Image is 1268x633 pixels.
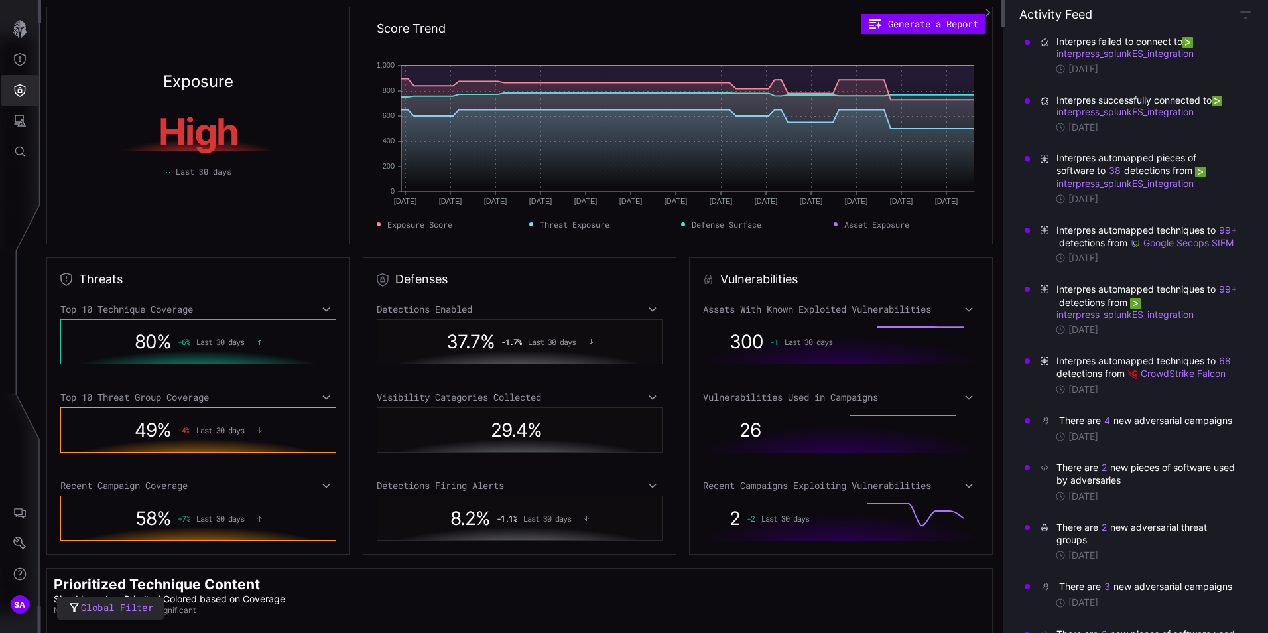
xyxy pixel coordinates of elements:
span: 8.2 % [450,507,490,529]
time: [DATE] [1068,431,1098,443]
time: [DATE] [1068,252,1098,264]
span: Last 30 days [176,165,231,177]
button: 38 [1108,164,1121,177]
time: [DATE] [1068,193,1098,205]
text: [DATE] [890,197,913,205]
button: SA [1,589,39,620]
span: Interpres automapped techniques to detections from [1056,283,1239,320]
div: Detections Enabled [377,303,663,315]
span: Asset Exposure [844,218,909,230]
span: Threat Exposure [540,218,609,230]
h1: High [74,113,323,151]
h2: Defenses [395,271,448,287]
a: Google Secops SIEM [1130,237,1234,248]
span: 300 [729,330,763,353]
span: 49 % [135,419,171,441]
img: Demo CrowdStrike Falcon [1127,370,1138,380]
text: [DATE] [484,197,507,205]
button: Global Filter [57,597,164,620]
text: 1,000 [377,61,395,69]
text: [DATE] [394,197,417,205]
p: Sized based on Priority / Colored based on Coverage [54,593,985,605]
button: 99+ [1218,283,1237,296]
span: + 6 % [178,337,190,346]
span: Last 30 days [196,337,244,346]
span: Last 30 days [196,514,244,523]
div: There are new pieces of software used by adversaries [1056,461,1239,486]
div: There are new adversarial threat groups [1056,521,1239,546]
span: Interpres automapped pieces of software to detections from [1056,152,1239,190]
h2: Threats [79,271,123,287]
span: 26 [739,419,761,441]
button: 4 [1104,414,1111,427]
time: [DATE] [1068,549,1098,561]
h2: Prioritized Technique Content [54,575,985,593]
h4: Activity Feed [1019,7,1092,22]
img: Splunk ES [1182,37,1193,48]
h2: Score Trend [377,21,446,36]
span: Exposure Score [387,218,452,230]
time: [DATE] [1068,63,1098,75]
div: Recent Campaign Coverage [60,480,336,492]
text: 200 [383,162,395,170]
button: 2 [1101,521,1108,534]
span: -1.7 % [501,337,521,346]
time: [DATE] [1068,490,1098,502]
time: [DATE] [1068,324,1098,336]
span: + 7 % [178,514,190,523]
span: Interpres automapped techniques to detections from [1056,224,1239,249]
div: Top 10 Technique Coverage [60,303,336,315]
div: Assets With Known Exploited Vulnerabilities [703,303,979,315]
text: [DATE] [710,197,733,205]
div: Visibility Categories Collected [377,391,663,403]
button: 2 [1101,461,1108,474]
span: Interpres successfully connected to [1056,94,1239,118]
time: [DATE] [1068,384,1098,395]
span: -2 [747,514,755,523]
span: Last 30 days [761,514,809,523]
span: 58 % [135,507,171,529]
span: SA [14,598,26,612]
text: [DATE] [845,197,868,205]
div: Top 10 Threat Group Coverage [60,391,336,403]
text: [DATE] [800,197,823,205]
text: 0 [391,187,395,195]
text: [DATE] [665,197,688,205]
time: [DATE] [1068,121,1098,133]
div: There are new adversarial campaigns [1059,414,1235,427]
span: Interpres failed to connect to [1056,36,1239,60]
span: 2 [729,507,740,529]
span: Last 30 days [196,425,244,435]
img: Splunk ES [1195,167,1206,177]
span: Last 30 days [785,337,832,346]
span: Last 30 days [523,514,571,523]
h2: Vulnerabilities [720,271,798,287]
text: [DATE] [529,197,552,205]
div: Vulnerabilities Used in Campaigns [703,391,979,403]
span: 29.4 % [491,419,542,441]
span: -4 % [178,425,190,435]
text: [DATE] [619,197,643,205]
a: CrowdStrike Falcon [1127,368,1226,379]
span: Significant [156,605,196,616]
a: interpress_splunkES_integration [1056,297,1194,320]
text: 800 [383,86,395,94]
span: Last 30 days [528,337,576,346]
span: 80 % [135,330,171,353]
div: Recent Campaigns Exploiting Vulnerabilities [703,480,979,492]
h2: Exposure [163,74,233,90]
a: interpress_splunkES_integration [1056,94,1225,117]
span: -1 [770,337,778,346]
span: Interpres automapped techniques to detections from [1056,354,1239,380]
span: -1.1 % [497,514,517,523]
span: No Coverage [54,605,103,616]
text: [DATE] [935,197,958,205]
span: Global Filter [81,600,153,616]
span: Defense Surface [692,218,761,230]
text: [DATE] [574,197,598,205]
text: 400 [383,137,395,145]
text: 600 [383,111,395,119]
img: Splunk ES [1130,298,1141,309]
a: interpress_splunkES_integration [1056,36,1196,59]
time: [DATE] [1068,597,1098,608]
